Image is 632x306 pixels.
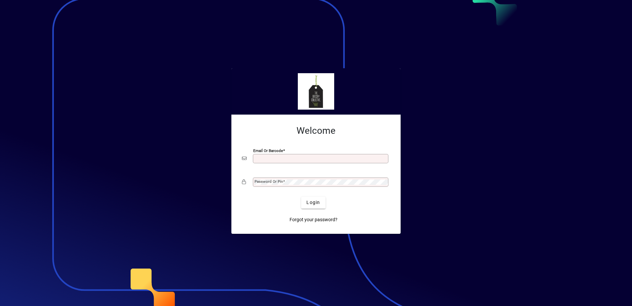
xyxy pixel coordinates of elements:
span: Forgot your password? [290,216,337,223]
mat-label: Email or Barcode [253,148,283,153]
mat-label: Password or Pin [255,179,283,184]
button: Login [301,197,325,209]
a: Forgot your password? [287,214,340,226]
span: Login [306,199,320,206]
h2: Welcome [242,125,390,136]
